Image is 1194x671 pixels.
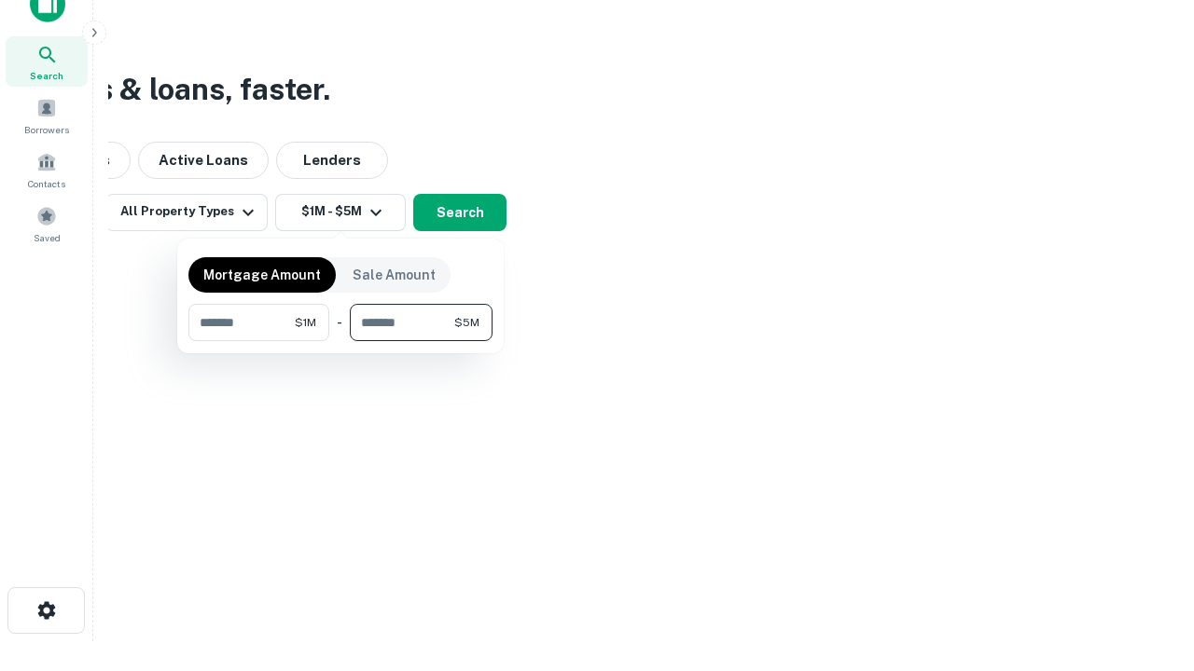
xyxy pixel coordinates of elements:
[203,265,321,285] p: Mortgage Amount
[337,304,342,341] div: -
[295,314,316,331] span: $1M
[1101,522,1194,611] iframe: Chat Widget
[454,314,479,331] span: $5M
[353,265,436,285] p: Sale Amount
